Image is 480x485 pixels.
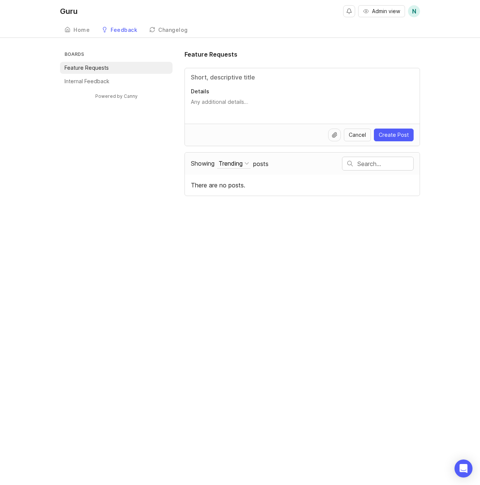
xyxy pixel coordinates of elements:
[343,5,355,17] button: Notifications
[94,92,139,100] a: Powered by Canny
[64,78,109,85] p: Internal Feedback
[412,7,416,16] span: N
[158,27,188,33] div: Changelog
[454,460,472,478] div: Open Intercom Messenger
[191,98,414,113] textarea: Details
[60,62,172,74] a: Feature Requests
[191,73,414,82] input: Title
[191,160,214,167] span: Showing
[372,7,400,15] span: Admin view
[60,75,172,87] a: Internal Feedback
[97,22,142,38] a: Feedback
[253,160,268,168] span: posts
[358,5,405,17] button: Admin view
[73,27,90,33] div: Home
[185,175,420,196] div: There are no posts.
[111,27,137,33] div: Feedback
[344,129,371,141] button: Cancel
[184,50,237,59] h1: Feature Requests
[60,22,94,38] a: Home
[219,159,243,168] div: Trending
[64,64,109,72] p: Feature Requests
[374,129,414,141] button: Create Post
[349,131,366,139] span: Cancel
[145,22,192,38] a: Changelog
[60,7,78,15] div: Guru
[357,160,413,168] input: Search…
[379,131,409,139] span: Create Post
[191,88,414,95] p: Details
[217,159,250,169] button: Showing
[63,50,172,60] h3: Boards
[408,5,420,17] button: N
